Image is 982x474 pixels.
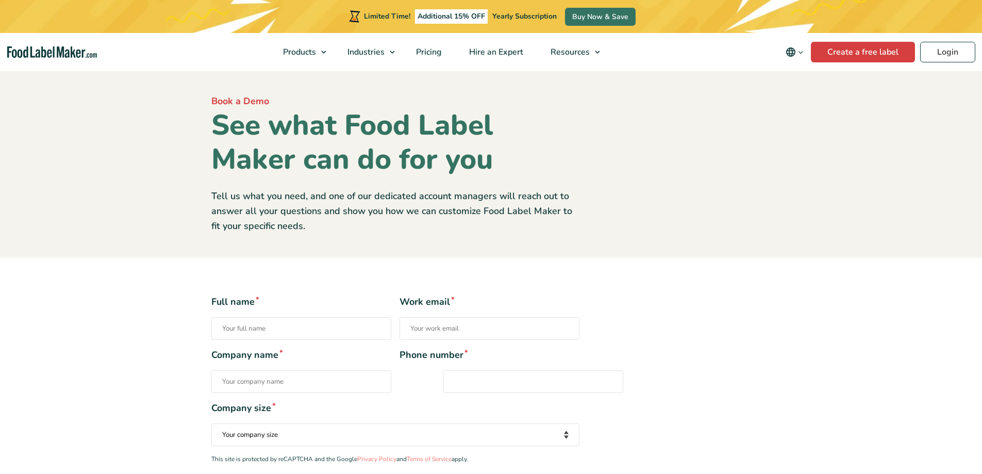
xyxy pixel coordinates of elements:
h1: See what Food Label Maker can do for you [211,108,579,176]
a: Resources [537,33,605,71]
span: Products [280,46,317,58]
p: Tell us what you need, and one of our dedicated account managers will reach out to answer all you... [211,189,579,233]
a: Create a free label [811,42,915,62]
span: Industries [344,46,386,58]
span: Company size [211,401,579,415]
a: Privacy Policy [357,455,396,463]
a: Food Label Maker homepage [7,46,97,58]
span: Company name [211,348,391,362]
span: Work email [400,295,579,309]
a: Terms of Service [407,455,452,463]
input: Company name* [211,370,391,393]
span: Hire an Expert [466,46,524,58]
a: Products [270,33,331,71]
button: Change language [778,42,811,62]
span: Resources [547,46,591,58]
a: Hire an Expert [456,33,535,71]
input: Work email* [400,317,579,340]
span: Limited Time! [364,11,410,21]
span: Pricing [413,46,443,58]
span: Yearly Subscription [492,11,557,21]
a: Login [920,42,975,62]
span: Book a Demo [211,95,269,107]
p: This site is protected by reCAPTCHA and the Google and apply. [211,454,579,464]
input: Full name* [211,317,391,340]
a: Pricing [403,33,453,71]
span: Additional 15% OFF [415,9,488,24]
a: Buy Now & Save [565,8,636,26]
span: Phone number [400,348,579,362]
span: Full name [211,295,391,309]
input: Phone number* [443,370,623,393]
a: Industries [334,33,400,71]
